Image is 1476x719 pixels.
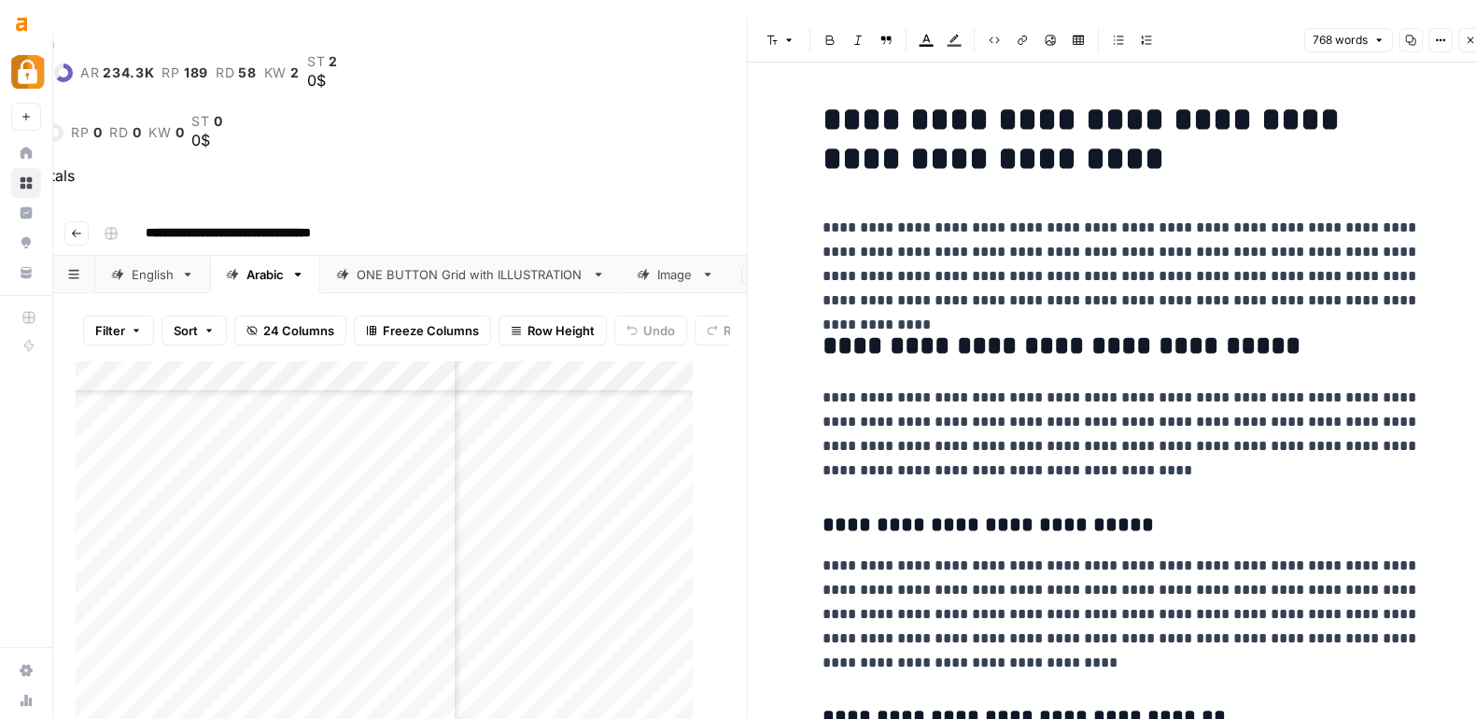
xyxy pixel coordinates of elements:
[657,265,694,284] div: Image
[354,316,491,345] button: Freeze Columns
[210,256,320,293] a: Arabic
[234,316,346,345] button: 24 Columns
[93,125,103,140] span: 0
[162,65,208,80] a: rp189
[614,316,687,345] button: Undo
[11,656,41,685] a: Settings
[103,65,154,80] span: 234.3K
[176,125,185,140] span: 0
[132,265,174,284] div: English
[148,125,171,140] span: kw
[83,316,154,345] button: Filter
[246,265,284,284] div: Arabic
[191,114,209,129] span: st
[527,321,595,340] span: Row Height
[216,65,257,80] a: rd58
[95,256,210,293] a: English
[357,265,584,284] div: ONE BUTTON Grid with ILLUSTRATION
[109,125,141,140] a: rd0
[383,321,479,340] span: Freeze Columns
[695,316,766,345] button: Redo
[238,65,256,80] span: 58
[11,228,41,258] a: Opportunities
[133,125,142,140] span: 0
[216,65,234,80] span: rd
[71,125,102,140] a: rp0
[109,125,128,140] span: rd
[724,321,753,340] span: Redo
[80,65,99,80] span: ar
[643,321,675,340] span: Undo
[214,114,223,129] span: 0
[71,125,89,140] span: rp
[11,258,41,288] a: Your Data
[263,321,334,340] span: 24 Columns
[307,54,338,69] a: st2
[320,256,621,293] a: ONE BUTTON Grid with ILLUSTRATION
[80,65,155,80] a: ar234.3K
[264,65,287,80] span: kw
[499,316,607,345] button: Row Height
[95,321,125,340] span: Filter
[162,316,227,345] button: Sort
[329,54,338,69] span: 2
[621,256,730,293] a: Image
[148,125,184,140] a: kw0
[307,54,325,69] span: st
[264,65,300,80] a: kw2
[1313,32,1368,49] span: 768 words
[290,65,300,80] span: 2
[191,114,222,129] a: st0
[11,685,41,715] a: Usage
[191,129,222,151] div: 0$
[162,65,179,80] span: rp
[174,321,198,340] span: Sort
[1304,28,1393,52] button: 768 words
[307,69,338,92] div: 0$
[11,198,41,228] a: Insights
[184,65,208,80] span: 189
